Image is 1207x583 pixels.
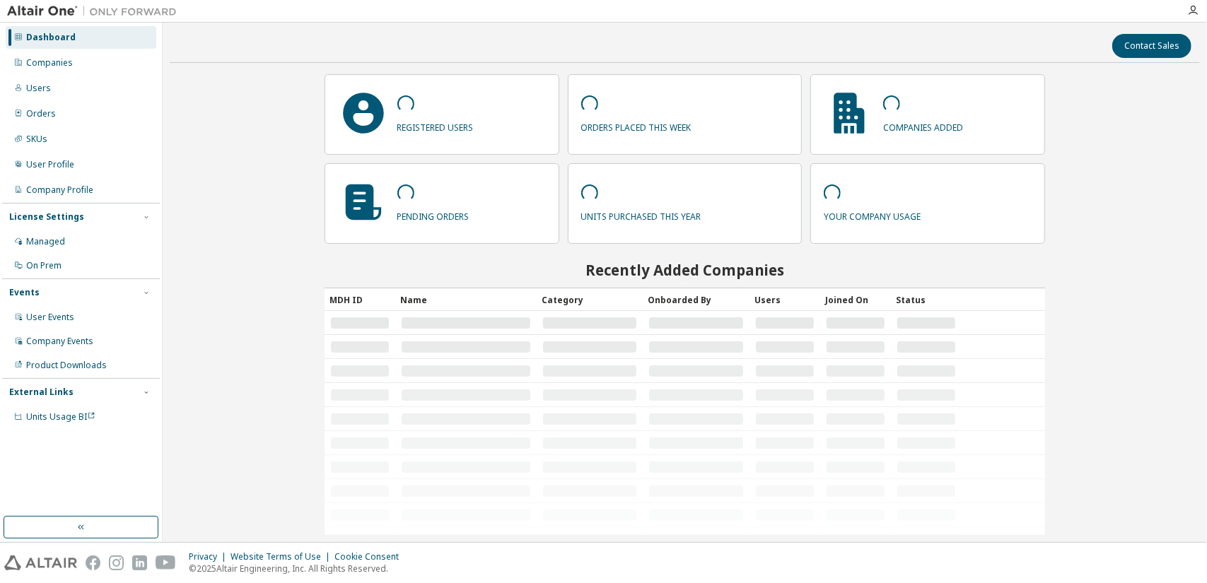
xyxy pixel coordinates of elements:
p: pending orders [397,206,470,223]
div: SKUs [26,134,47,145]
div: Onboarded By [648,288,744,311]
img: linkedin.svg [132,555,147,570]
div: Website Terms of Use [231,551,334,563]
div: User Profile [26,159,74,170]
p: units purchased this year [581,206,701,223]
div: On Prem [26,260,62,271]
p: registered users [397,117,474,134]
p: your company usage [824,206,921,223]
h2: Recently Added Companies [325,261,1046,279]
p: companies added [883,117,963,134]
span: Units Usage BI [26,411,95,423]
div: License Settings [9,211,84,223]
div: Product Downloads [26,360,107,371]
button: Contact Sales [1112,34,1191,58]
div: Status [897,288,956,311]
div: Company Events [26,336,93,347]
div: Company Profile [26,184,93,196]
div: Managed [26,236,65,247]
div: Orders [26,108,56,119]
img: facebook.svg [86,555,100,570]
div: Privacy [189,551,231,563]
div: User Events [26,312,74,323]
div: Companies [26,57,73,69]
img: Altair One [7,4,184,18]
img: altair_logo.svg [4,555,77,570]
div: Category [542,288,637,311]
div: Joined On [826,288,885,311]
img: instagram.svg [109,555,124,570]
div: Users [26,83,51,94]
p: orders placed this week [581,117,692,134]
div: Events [9,287,40,298]
div: Dashboard [26,32,76,43]
div: Users [755,288,815,311]
div: Cookie Consent [334,551,407,563]
p: © 2025 Altair Engineering, Inc. All Rights Reserved. [189,563,407,575]
div: Name [401,288,531,311]
div: MDH ID [330,288,390,311]
div: External Links [9,387,74,398]
img: youtube.svg [156,555,176,570]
